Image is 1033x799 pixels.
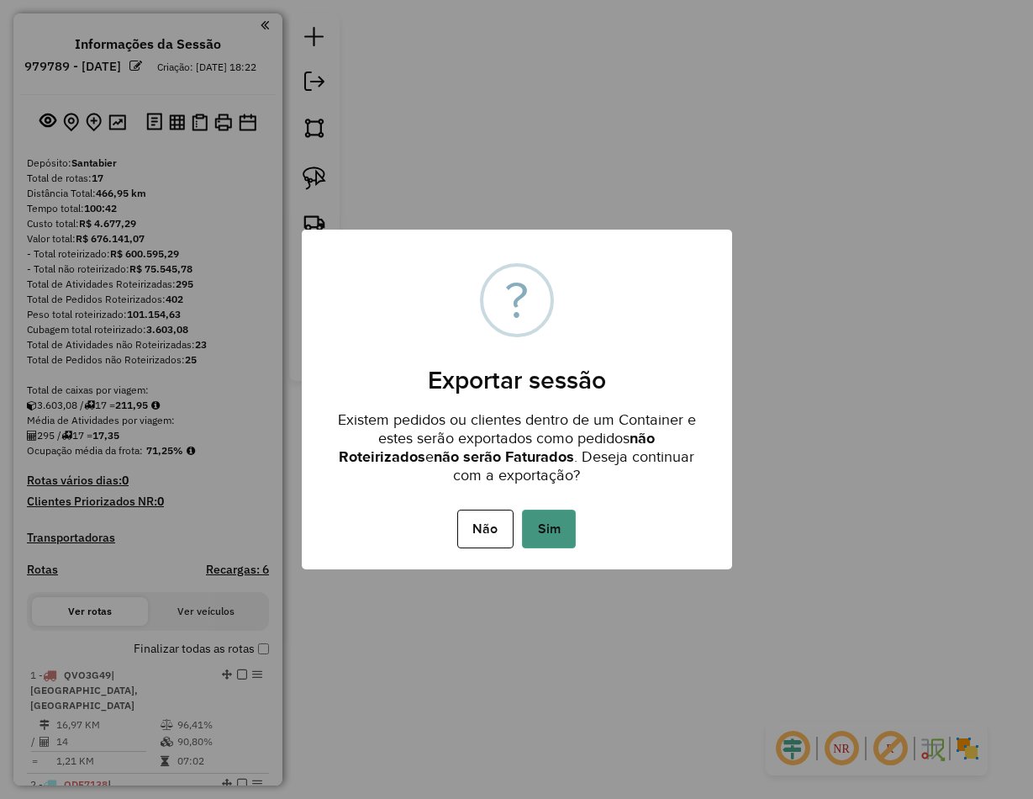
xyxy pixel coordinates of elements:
button: Sim [522,510,576,548]
button: Não [457,510,514,548]
h2: Exportar sessão [302,345,732,395]
strong: não serão Faturados [434,448,574,465]
strong: não Roteirizados [339,430,655,465]
div: Existem pedidos ou clientes dentro de um Container e estes serão exportados como pedidos e . Dese... [302,395,732,489]
div: ? [505,267,529,334]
